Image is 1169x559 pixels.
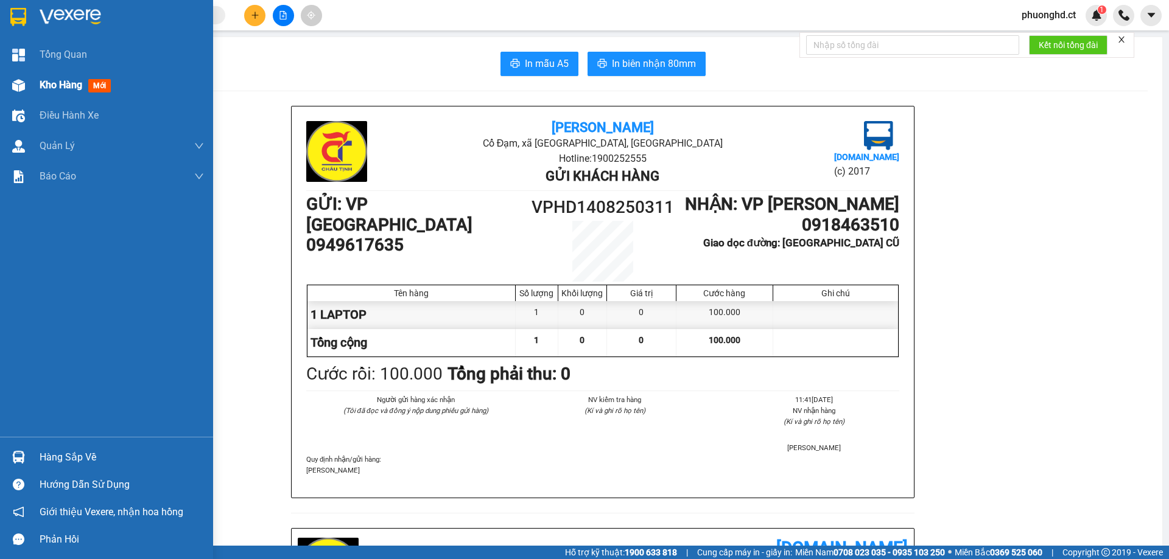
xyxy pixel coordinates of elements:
[597,58,607,70] span: printer
[776,538,908,558] b: [DOMAIN_NAME]
[1101,548,1110,557] span: copyright
[12,109,25,122] img: warehouse-icon
[15,15,76,76] img: logo.jpg
[40,108,99,123] span: Điều hành xe
[834,164,899,179] li: (c) 2017
[729,442,899,453] li: [PERSON_NAME]
[306,465,899,476] p: [PERSON_NAME]
[306,194,472,235] b: GỬI : VP [GEOGRAPHIC_DATA]
[729,394,899,405] li: 11:41[DATE]
[12,49,25,61] img: dashboard-icon
[40,168,76,184] span: Báo cáo
[528,194,677,221] h1: VPHD1408250311
[990,547,1042,557] strong: 0369 525 060
[405,151,800,166] li: Hotline: 1900252555
[301,5,322,26] button: aim
[776,288,895,298] div: Ghi chú
[13,479,24,490] span: question-circle
[955,546,1042,559] span: Miền Bắc
[1029,35,1108,55] button: Kết nối tổng đài
[864,121,893,150] img: logo.jpg
[534,335,539,345] span: 1
[40,448,204,467] div: Hàng sắp về
[405,136,800,151] li: Cổ Đạm, xã [GEOGRAPHIC_DATA], [GEOGRAPHIC_DATA]
[12,79,25,92] img: warehouse-icon
[307,11,315,19] span: aim
[12,451,25,464] img: warehouse-icon
[40,476,204,494] div: Hướng dẫn sử dụng
[88,79,111,92] span: mới
[607,301,676,328] div: 0
[1098,5,1106,14] sup: 1
[561,288,603,298] div: Khối lượng
[795,546,945,559] span: Miền Nam
[679,288,770,298] div: Cước hàng
[676,301,773,328] div: 100.000
[709,335,740,345] span: 100.000
[834,547,945,557] strong: 0708 023 035 - 0935 103 250
[448,364,570,384] b: Tổng phải thu: 0
[948,550,952,555] span: ⚪️
[273,5,294,26] button: file-add
[306,361,443,387] div: Cước rồi : 100.000
[1140,5,1162,26] button: caret-down
[546,168,659,184] b: Gửi khách hàng
[1051,546,1053,559] span: |
[1012,7,1086,23] span: phuonghd.ct
[114,30,509,45] li: Cổ Đạm, xã [GEOGRAPHIC_DATA], [GEOGRAPHIC_DATA]
[677,215,899,235] h1: 0918463510
[306,454,899,476] div: Quy định nhận/gửi hàng :
[580,335,584,345] span: 0
[500,52,578,76] button: printerIn mẫu A5
[565,546,677,559] span: Hỗ trợ kỹ thuật:
[1146,10,1157,21] span: caret-down
[331,394,500,405] li: Người gửi hàng xác nhận
[194,141,204,151] span: down
[311,288,512,298] div: Tên hàng
[530,394,700,405] li: NV kiểm tra hàng
[1100,5,1104,14] span: 1
[784,417,844,426] i: (Kí và ghi rõ họ tên)
[15,88,181,129] b: GỬI : VP [GEOGRAPHIC_DATA]
[686,546,688,559] span: |
[244,5,265,26] button: plus
[588,52,706,76] button: printerIn biên nhận 80mm
[40,504,183,519] span: Giới thiệu Vexere, nhận hoa hồng
[685,194,899,214] b: NHẬN : VP [PERSON_NAME]
[40,138,75,153] span: Quản Lý
[516,301,558,328] div: 1
[1117,35,1126,44] span: close
[306,121,367,182] img: logo.jpg
[40,47,87,62] span: Tổng Quan
[639,335,644,345] span: 0
[40,530,204,549] div: Phản hồi
[625,547,677,557] strong: 1900 633 818
[311,335,367,350] span: Tổng cộng
[834,152,899,162] b: [DOMAIN_NAME]
[12,170,25,183] img: solution-icon
[525,56,569,71] span: In mẫu A5
[307,301,516,328] div: 1 LAPTOP
[13,506,24,518] span: notification
[251,11,259,19] span: plus
[194,172,204,181] span: down
[729,405,899,416] li: NV nhận hàng
[806,35,1019,55] input: Nhập số tổng đài
[1039,38,1098,52] span: Kết nối tổng đài
[510,58,520,70] span: printer
[610,288,673,298] div: Giá trị
[1091,10,1102,21] img: icon-new-feature
[519,288,555,298] div: Số lượng
[10,8,26,26] img: logo-vxr
[697,546,792,559] span: Cung cấp máy in - giấy in:
[343,406,488,415] i: (Tôi đã đọc và đồng ý nộp dung phiếu gửi hàng)
[114,45,509,60] li: Hotline: 1900252555
[612,56,696,71] span: In biên nhận 80mm
[13,533,24,545] span: message
[306,235,528,255] h1: 0949617635
[279,11,287,19] span: file-add
[1118,10,1129,21] img: phone-icon
[558,301,607,328] div: 0
[552,120,654,135] b: [PERSON_NAME]
[40,79,82,91] span: Kho hàng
